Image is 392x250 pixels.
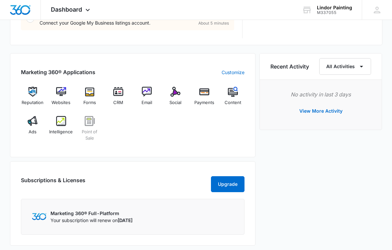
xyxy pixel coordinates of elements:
[78,116,101,147] a: Point of Sale
[32,213,47,220] img: Marketing 360 Logo
[51,100,70,106] span: Websites
[21,68,95,76] h2: Marketing 360® Applications
[51,6,82,13] span: Dashboard
[142,100,152,106] span: Email
[107,87,130,111] a: CRM
[293,103,349,119] button: View More Activity
[21,116,44,147] a: Ads
[78,87,101,111] a: Forms
[49,87,73,111] a: Websites
[50,210,133,217] p: Marketing 360® Full-Platform
[198,21,229,27] span: About 5 minutes
[169,100,181,106] span: Social
[49,129,73,136] span: Intelligence
[21,177,85,190] h2: Subscriptions & Licenses
[270,63,309,71] h6: Recent Activity
[40,20,187,27] p: Connect your Google My Business listings account.
[225,100,241,106] span: Content
[83,100,96,106] span: Forms
[78,129,101,142] span: Point of Sale
[270,91,371,99] p: No activity in last 3 days
[21,87,44,111] a: Reputation
[118,218,133,223] span: [DATE]
[317,5,352,10] div: account name
[113,100,123,106] span: CRM
[317,10,352,15] div: account id
[222,69,245,76] a: Customize
[135,87,158,111] a: Email
[164,87,187,111] a: Social
[192,87,216,111] a: Payments
[211,177,245,192] button: Upgrade
[29,129,37,136] span: Ads
[194,100,214,106] span: Payments
[50,217,133,224] p: Your subscription will renew on
[22,100,44,106] span: Reputation
[319,59,371,75] button: All Activities
[221,87,245,111] a: Content
[49,116,73,147] a: Intelligence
